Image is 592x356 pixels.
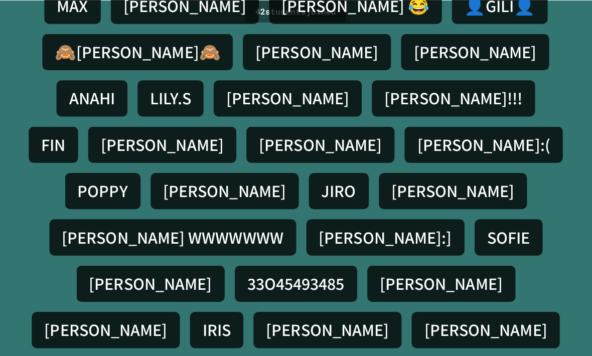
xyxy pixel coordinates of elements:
[203,318,231,339] h4: IRIS
[164,180,286,201] h4: [PERSON_NAME]
[413,41,536,62] h4: [PERSON_NAME]
[70,87,116,108] h4: ANAHI
[391,180,514,201] h4: [PERSON_NAME]
[417,133,549,154] h4: [PERSON_NAME]:(
[487,226,529,247] h4: SOFIE
[424,318,546,339] h4: [PERSON_NAME]
[46,318,168,339] h4: [PERSON_NAME]
[248,272,345,293] h4: 33O45493485
[259,133,382,154] h4: [PERSON_NAME]
[90,272,213,293] h4: [PERSON_NAME]
[319,226,452,247] h4: [PERSON_NAME]:]
[266,318,389,339] h4: [PERSON_NAME]
[56,41,221,62] h4: 🙈[PERSON_NAME]🙈
[384,87,522,108] h4: [PERSON_NAME]!!!
[256,41,378,62] h4: [PERSON_NAME]
[322,180,356,201] h4: JIRO
[151,87,192,108] h4: LILY.S
[63,226,284,247] h4: [PERSON_NAME] WWWWWWW
[102,133,224,154] h4: [PERSON_NAME]
[79,180,129,201] h4: POPPY
[43,133,67,154] h4: FIN
[227,87,349,108] h4: [PERSON_NAME]
[380,272,502,293] h4: [PERSON_NAME]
